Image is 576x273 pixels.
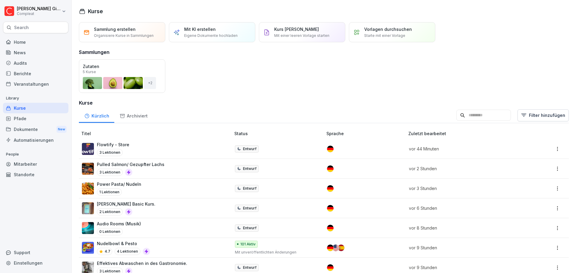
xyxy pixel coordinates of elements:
[97,228,123,235] p: 0 Lektionen
[97,149,123,156] p: 3 Lektionen
[114,108,153,123] a: Archiviert
[234,130,324,137] p: Status
[235,250,317,255] p: Mit unveröffentlichten Änderungen
[3,258,68,268] a: Einstellungen
[327,205,334,212] img: de.svg
[243,225,256,231] p: Entwurf
[243,166,256,171] p: Entwurf
[82,143,94,155] img: ka1nrq5ztmmixetzjgcmb7d5.png
[97,240,150,247] p: Nudelbowl & Pesto
[327,245,334,251] img: de.svg
[3,47,68,58] a: News
[327,225,334,231] img: de.svg
[82,202,94,214] img: nj1ewjdxchfvx9f9t5770ggh.png
[3,247,68,258] div: Support
[17,12,61,16] p: Compleat
[3,93,68,103] p: Library
[97,141,129,148] p: Flowtify - Store
[3,150,68,159] p: People
[79,59,165,93] a: Zutaten5 Kurse+2
[409,264,520,271] p: vor 9 Stunden
[3,103,68,113] a: Kurse
[83,70,96,74] p: 5 Kurse
[327,165,334,172] img: de.svg
[409,225,520,231] p: vor 8 Stunden
[82,222,94,234] img: zvc6t000ekc0e2z7b729g5sm.png
[82,163,94,175] img: u9aru6m2fo15j3kolrzikttx.png
[79,49,109,56] h3: Sammlungen
[326,130,406,137] p: Sprache
[364,26,412,32] p: Vorlagen durchsuchen
[3,58,68,68] a: Audits
[327,146,334,152] img: de.svg
[3,159,68,169] a: Mitarbeiter
[97,169,123,176] p: 3 Lektionen
[243,186,256,191] p: Entwurf
[184,33,238,38] p: Eigene Dokumente hochladen
[364,33,405,38] p: Starte mit einer Vorlage
[327,264,334,271] img: de.svg
[82,182,94,194] img: ojv3heynu4dgk626xfri32c5.png
[79,108,114,123] a: Kürzlich
[82,242,94,254] img: b8m2m74m6lzhhrps3jyljeyo.png
[332,245,339,251] img: us.svg
[327,185,334,192] img: de.svg
[338,245,344,251] img: es.svg
[97,260,187,266] p: Effektives Abwaschen in des Gastronomie.
[97,201,155,207] p: [PERSON_NAME] Basic Kurs.
[3,124,68,135] div: Dokumente
[409,205,520,211] p: vor 6 Stunden
[56,126,67,133] div: New
[274,33,329,38] p: Mit einer leeren Vorlage starten
[408,130,528,137] p: Zuletzt bearbeitet
[83,63,161,70] p: Zutaten
[517,109,569,121] button: Filter hinzufügen
[3,124,68,135] a: DokumenteNew
[243,265,256,270] p: Entwurf
[243,206,256,211] p: Entwurf
[97,181,141,187] p: Power Pasta/ Nudeln
[115,248,140,255] p: 4 Lektionen
[409,245,520,251] p: vor 9 Stunden
[3,37,68,47] a: Home
[409,165,520,172] p: vor 2 Stunden
[3,169,68,180] a: Standorte
[184,26,216,32] p: Mit KI erstellen
[240,242,256,247] p: 101 Aktiv
[144,77,156,89] div: + 2
[81,130,232,137] p: Titel
[94,26,136,32] p: Sammlung erstellen
[94,33,154,38] p: Organisiere Kurse in Sammlungen
[14,25,29,31] p: Search
[3,79,68,89] a: Veranstaltungen
[17,6,61,11] p: [PERSON_NAME] Gimpel
[409,185,520,191] p: vor 3 Stunden
[88,7,103,15] h1: Kurse
[3,135,68,145] a: Automatisierungen
[97,221,141,227] p: Audio Rooms (Musik)
[243,146,256,152] p: Entwurf
[97,188,122,196] p: 1 Lektionen
[105,249,110,254] p: 4.7
[274,26,319,32] p: Kurs [PERSON_NAME]
[3,113,68,124] a: Pfade
[3,68,68,79] a: Berichte
[409,146,520,152] p: vor 44 Minuten
[97,161,164,168] p: Pulled Salmon/ Gezupfter Lachs
[79,99,569,106] h3: Kurse
[97,208,123,215] p: 2 Lektionen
